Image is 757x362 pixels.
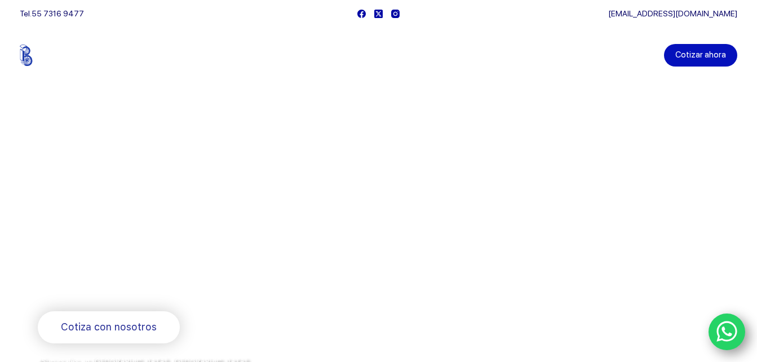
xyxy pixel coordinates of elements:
[664,44,737,67] a: Cotizar ahora
[38,192,361,270] span: Somos los doctores de la industria
[61,319,157,335] span: Cotiza con nosotros
[608,9,737,18] a: [EMAIL_ADDRESS][DOMAIN_NAME]
[357,10,366,18] a: Facebook
[38,168,182,182] span: Bienvenido a Balerytodo®
[20,45,90,66] img: Balerytodo
[391,10,400,18] a: Instagram
[20,9,84,18] span: Tel.
[38,311,180,343] a: Cotiza con nosotros
[32,9,84,18] a: 55 7316 9477
[374,10,383,18] a: X (Twitter)
[38,282,260,296] span: Rodamientos y refacciones industriales
[709,314,746,351] a: WhatsApp
[246,27,511,83] nav: Menu Principal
